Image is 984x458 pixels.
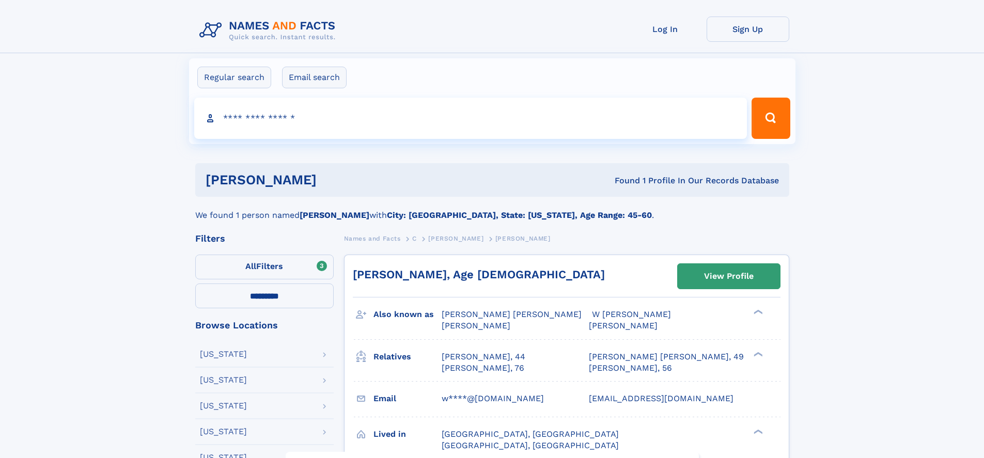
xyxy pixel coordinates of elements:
[412,235,417,242] span: C
[245,261,256,271] span: All
[194,98,747,139] input: search input
[442,362,524,374] a: [PERSON_NAME], 76
[589,351,744,362] a: [PERSON_NAME] [PERSON_NAME], 49
[200,376,247,384] div: [US_STATE]
[344,232,401,245] a: Names and Facts
[704,264,754,288] div: View Profile
[707,17,789,42] a: Sign Up
[195,197,789,222] div: We found 1 person named with .
[751,351,763,357] div: ❯
[678,264,780,289] a: View Profile
[495,235,551,242] span: [PERSON_NAME]
[442,351,525,362] a: [PERSON_NAME], 44
[442,309,582,319] span: [PERSON_NAME] [PERSON_NAME]
[200,428,247,436] div: [US_STATE]
[373,306,442,323] h3: Also known as
[200,350,247,358] div: [US_STATE]
[442,429,619,439] span: [GEOGRAPHIC_DATA], [GEOGRAPHIC_DATA]
[751,428,763,435] div: ❯
[195,17,344,44] img: Logo Names and Facts
[442,440,619,450] span: [GEOGRAPHIC_DATA], [GEOGRAPHIC_DATA]
[465,175,779,186] div: Found 1 Profile In Our Records Database
[282,67,347,88] label: Email search
[751,309,763,315] div: ❯
[428,235,483,242] span: [PERSON_NAME]
[592,309,671,319] span: W [PERSON_NAME]
[412,232,417,245] a: C
[589,362,672,374] a: [PERSON_NAME], 56
[300,210,369,220] b: [PERSON_NAME]
[589,393,733,403] span: [EMAIL_ADDRESS][DOMAIN_NAME]
[200,402,247,410] div: [US_STATE]
[589,321,658,330] span: [PERSON_NAME]
[373,348,442,366] h3: Relatives
[206,173,466,186] h1: [PERSON_NAME]
[195,255,334,279] label: Filters
[195,234,334,243] div: Filters
[428,232,483,245] a: [PERSON_NAME]
[197,67,271,88] label: Regular search
[353,268,605,281] a: [PERSON_NAME], Age [DEMOGRAPHIC_DATA]
[387,210,652,220] b: City: [GEOGRAPHIC_DATA], State: [US_STATE], Age Range: 45-60
[442,321,510,330] span: [PERSON_NAME]
[624,17,707,42] a: Log In
[195,321,334,330] div: Browse Locations
[373,425,442,443] h3: Lived in
[373,390,442,407] h3: Email
[752,98,790,139] button: Search Button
